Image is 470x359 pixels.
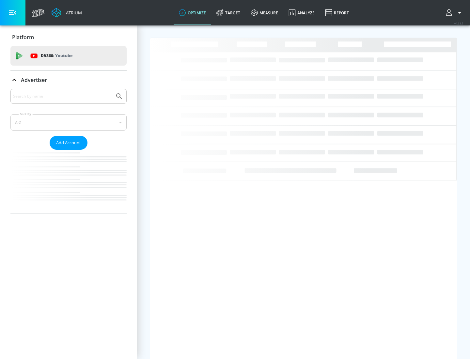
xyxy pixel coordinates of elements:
[245,1,283,24] a: measure
[56,139,81,147] span: Add Account
[55,52,72,59] p: Youtube
[50,136,87,150] button: Add Account
[283,1,320,24] a: Analyze
[10,150,127,213] nav: list of Advertiser
[10,114,127,131] div: A-Z
[21,76,47,84] p: Advertiser
[13,92,112,101] input: Search by name
[10,46,127,66] div: DV360: Youtube
[10,71,127,89] div: Advertiser
[211,1,245,24] a: Target
[63,10,82,16] div: Atrium
[174,1,211,24] a: optimize
[19,112,33,116] label: Sort By
[10,89,127,213] div: Advertiser
[10,28,127,46] div: Platform
[41,52,72,59] p: DV360:
[454,22,463,25] span: v 4.33.5
[320,1,354,24] a: Report
[12,34,34,41] p: Platform
[52,8,82,18] a: Atrium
